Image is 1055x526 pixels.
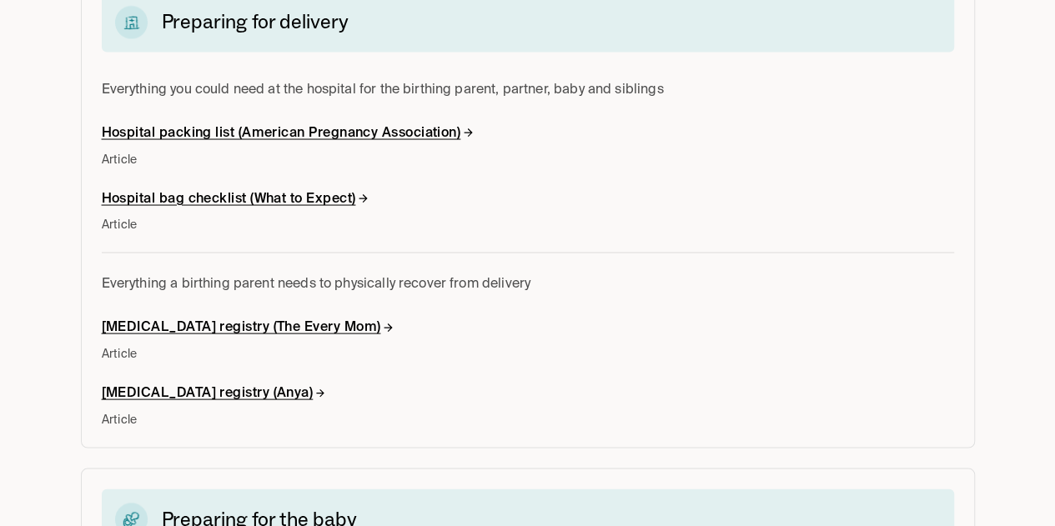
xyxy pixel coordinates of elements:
[102,78,954,101] p: Everything you could need at the hospital for the birthing parent, partner, baby and siblings
[102,318,394,336] h6: [MEDICAL_DATA] registry (The Every Mom)
[102,190,369,208] h6: Hospital bag checklist (What to Expect)
[102,384,327,402] h6: [MEDICAL_DATA] registry (Anya)
[102,187,369,211] a: Hospital bag checklist (What to Expect)
[162,9,349,33] h6: Preparing for delivery
[102,217,369,232] span: Article
[102,315,394,339] a: [MEDICAL_DATA] registry (The Every Mom)
[102,346,394,361] span: Article
[102,124,475,142] h6: Hospital packing list (American Pregnancy Association)
[102,273,954,295] p: Everything a birthing parent needs to physically recover from delivery
[102,121,475,145] a: Hospital packing list (American Pregnancy Association)
[102,381,327,405] a: [MEDICAL_DATA] registry (Anya)
[102,412,327,427] span: Article
[102,152,475,167] span: Article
